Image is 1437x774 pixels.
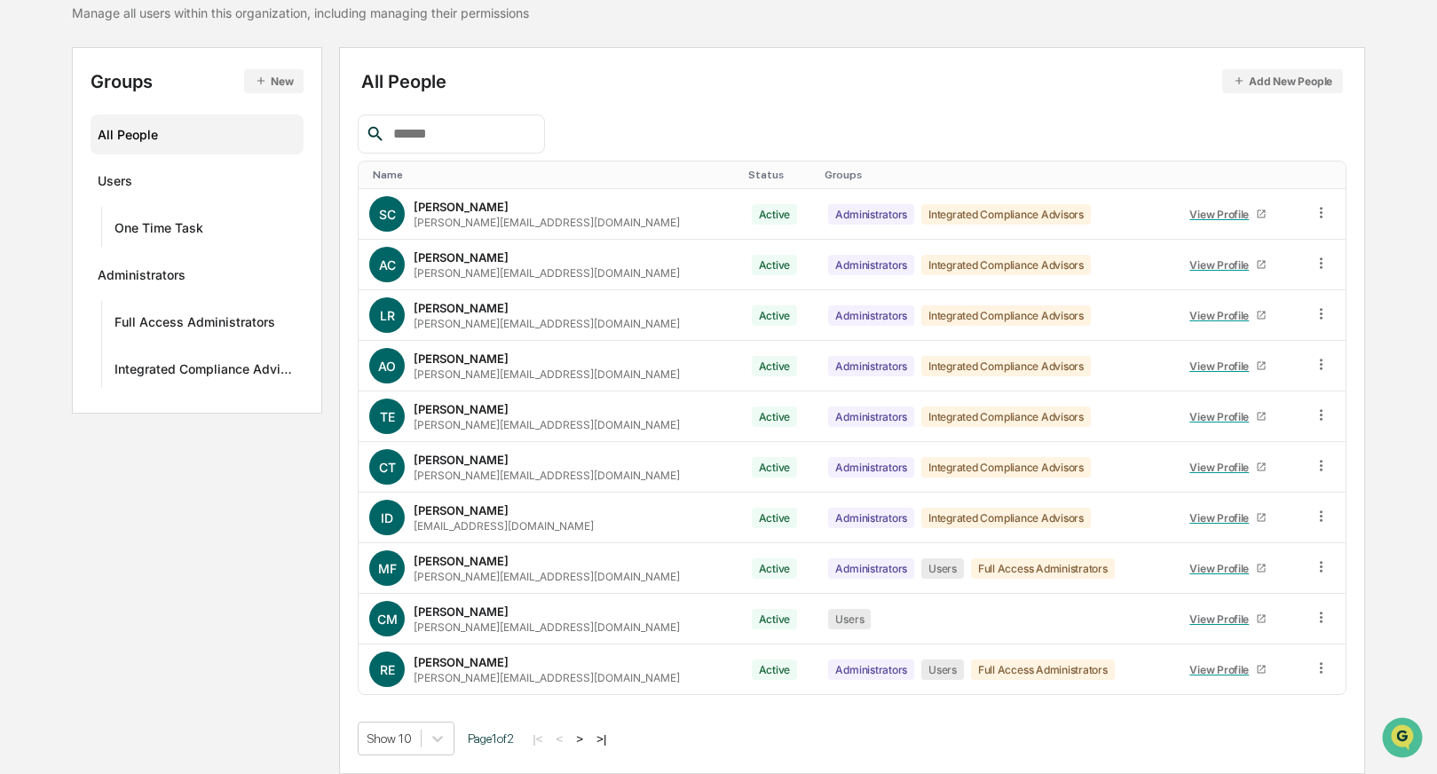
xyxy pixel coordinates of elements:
[98,267,186,288] div: Administrators
[414,200,509,214] div: [PERSON_NAME]
[114,220,203,241] div: One Time Task
[921,356,1091,376] div: Integrated Compliance Advisors
[414,402,509,416] div: [PERSON_NAME]
[414,301,509,315] div: [PERSON_NAME]
[414,570,680,583] div: [PERSON_NAME][EMAIL_ADDRESS][DOMAIN_NAME]
[380,409,395,424] span: TE
[1189,208,1256,221] div: View Profile
[72,5,529,20] div: Manage all users within this organization, including managing their permissions
[921,558,964,579] div: Users
[414,453,509,467] div: [PERSON_NAME]
[752,659,798,680] div: Active
[91,69,304,93] div: Groups
[60,136,291,154] div: Start new chat
[1189,663,1256,676] div: View Profile
[379,257,396,272] span: AC
[921,255,1091,275] div: Integrated Compliance Advisors
[921,407,1091,427] div: Integrated Compliance Advisors
[1182,504,1275,532] a: View Profile
[921,305,1091,326] div: Integrated Compliance Advisors
[414,620,680,634] div: [PERSON_NAME][EMAIL_ADDRESS][DOMAIN_NAME]
[1222,69,1343,93] button: Add New People
[377,612,398,627] span: CM
[1189,612,1256,626] div: View Profile
[378,561,397,576] span: MF
[129,225,143,240] div: 🗄️
[414,351,509,366] div: [PERSON_NAME]
[921,457,1091,478] div: Integrated Compliance Advisors
[828,508,914,528] div: Administrators
[828,204,914,225] div: Administrators
[114,314,275,336] div: Full Access Administrators
[752,204,798,225] div: Active
[1182,251,1275,279] a: View Profile
[468,731,514,746] span: Page 1 of 2
[302,141,323,162] button: Start new chat
[1189,309,1256,322] div: View Profile
[146,224,220,241] span: Attestations
[98,120,296,149] div: All People
[828,609,871,629] div: Users
[571,731,588,746] button: >
[527,731,548,746] button: |<
[122,217,227,249] a: 🗄️Attestations
[177,301,215,314] span: Pylon
[18,225,32,240] div: 🖐️
[1189,410,1256,423] div: View Profile
[60,154,225,168] div: We're available if you need us!
[414,604,509,619] div: [PERSON_NAME]
[752,609,798,629] div: Active
[1182,605,1275,633] a: View Profile
[1189,359,1256,373] div: View Profile
[379,207,396,222] span: SC
[414,554,509,568] div: [PERSON_NAME]
[971,558,1115,579] div: Full Access Administrators
[414,503,509,517] div: [PERSON_NAME]
[1189,461,1256,474] div: View Profile
[380,662,395,677] span: RE
[98,173,132,194] div: Users
[748,169,811,181] div: Toggle SortBy
[414,266,680,280] div: [PERSON_NAME][EMAIL_ADDRESS][DOMAIN_NAME]
[414,418,680,431] div: [PERSON_NAME][EMAIL_ADDRESS][DOMAIN_NAME]
[18,136,50,168] img: 1746055101610-c473b297-6a78-478c-a979-82029cc54cd1
[752,508,798,528] div: Active
[921,204,1091,225] div: Integrated Compliance Advisors
[752,356,798,376] div: Active
[825,169,1164,181] div: Toggle SortBy
[18,259,32,273] div: 🔎
[379,460,396,475] span: CT
[1182,403,1275,430] a: View Profile
[828,356,914,376] div: Administrators
[551,731,569,746] button: <
[921,508,1091,528] div: Integrated Compliance Advisors
[752,558,798,579] div: Active
[828,659,914,680] div: Administrators
[1182,302,1275,329] a: View Profile
[36,257,112,275] span: Data Lookup
[244,69,304,93] button: New
[11,250,119,282] a: 🔎Data Lookup
[414,250,509,265] div: [PERSON_NAME]
[414,519,594,533] div: [EMAIL_ADDRESS][DOMAIN_NAME]
[373,169,733,181] div: Toggle SortBy
[752,407,798,427] div: Active
[752,305,798,326] div: Active
[378,359,396,374] span: AO
[1182,352,1275,380] a: View Profile
[380,308,395,323] span: LR
[361,69,1343,93] div: All People
[828,305,914,326] div: Administrators
[1189,258,1256,272] div: View Profile
[1316,169,1338,181] div: Toggle SortBy
[828,457,914,478] div: Administrators
[381,510,393,525] span: ID
[11,217,122,249] a: 🖐️Preclearance
[591,731,612,746] button: >|
[921,659,964,680] div: Users
[414,671,680,684] div: [PERSON_NAME][EMAIL_ADDRESS][DOMAIN_NAME]
[752,457,798,478] div: Active
[114,361,296,383] div: Integrated Compliance Advisors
